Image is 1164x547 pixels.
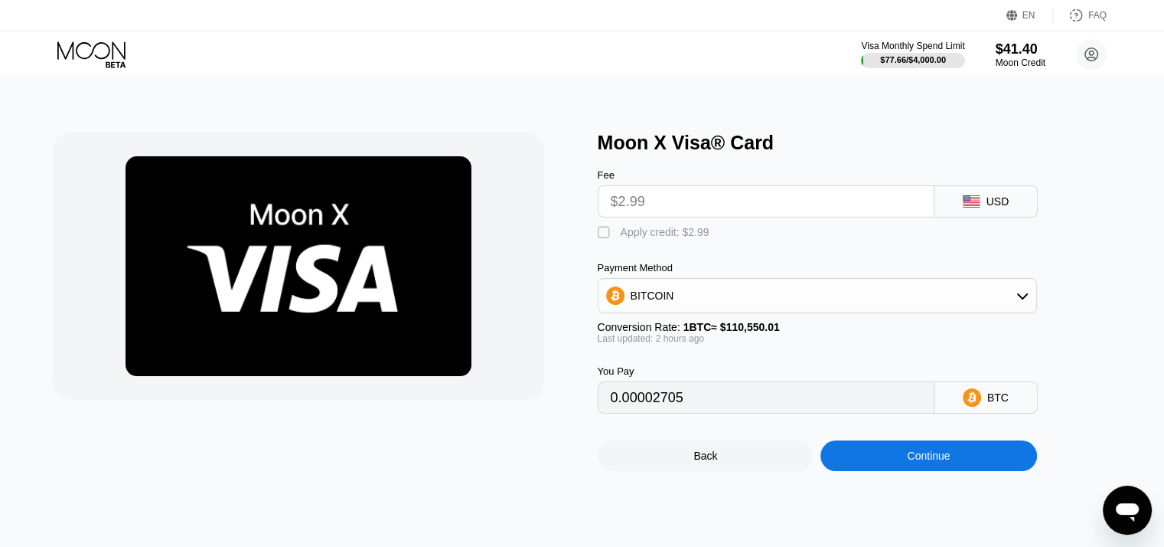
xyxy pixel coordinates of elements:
[611,186,921,217] input: $0.00
[1088,10,1107,21] div: FAQ
[861,41,964,68] div: Visa Monthly Spend Limit$77.66/$4,000.00
[683,321,780,333] span: 1 BTC ≈ $110,550.01
[621,226,709,238] div: Apply credit: $2.99
[907,450,950,462] div: Continue
[1006,8,1053,23] div: EN
[880,55,946,64] div: $77.66 / $4,000.00
[996,57,1045,68] div: Moon Credit
[598,169,934,181] div: Fee
[598,333,1037,344] div: Last updated: 2 hours ago
[598,132,1127,154] div: Moon X Visa® Card
[598,280,1036,311] div: BITCOIN
[598,321,1037,333] div: Conversion Rate:
[631,290,674,302] div: BITCOIN
[598,441,814,471] div: Back
[996,41,1045,68] div: $41.40Moon Credit
[996,41,1045,57] div: $41.40
[598,225,613,241] div: 
[1022,10,1035,21] div: EN
[861,41,964,51] div: Visa Monthly Spend Limit
[1103,486,1152,535] iframe: Button to launch messaging window
[986,195,1009,208] div: USD
[987,391,1009,404] div: BTC
[598,365,934,377] div: You Pay
[820,441,1037,471] div: Continue
[598,262,1037,273] div: Payment Method
[693,450,717,462] div: Back
[1053,8,1107,23] div: FAQ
